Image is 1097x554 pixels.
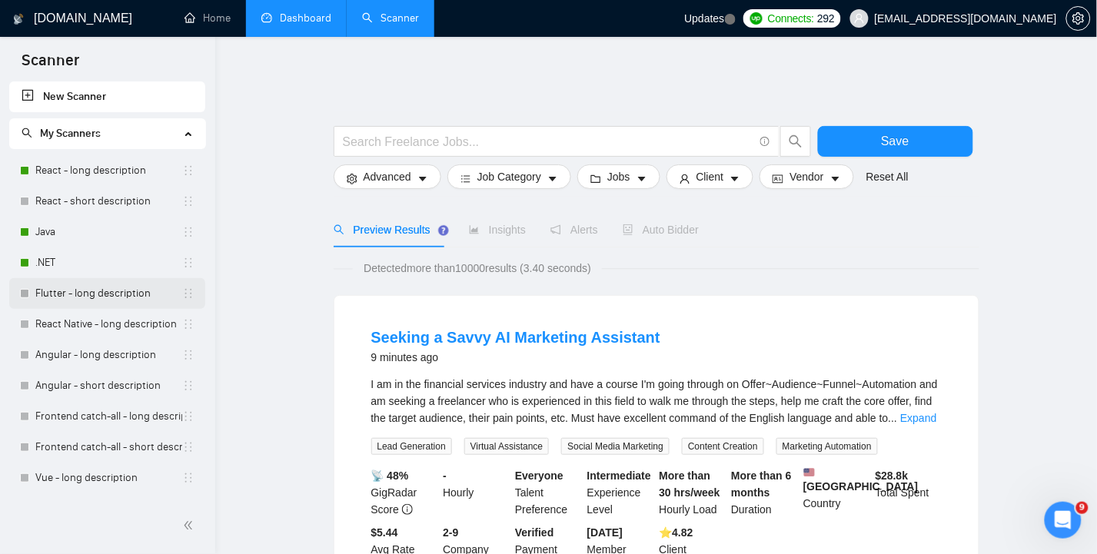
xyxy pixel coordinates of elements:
[35,463,182,493] a: Vue - long description
[561,438,670,455] span: Social Media Marketing
[657,467,729,518] div: Hourly Load
[876,469,909,482] b: $ 28.8k
[334,224,344,235] span: search
[347,173,357,184] span: setting
[477,168,541,185] span: Job Category
[584,467,657,518] div: Experience Level
[587,469,651,482] b: Intermediate
[660,469,720,499] b: More than 30 hrs/week
[469,224,526,236] span: Insights
[35,155,182,186] a: React - long description
[1066,6,1091,31] button: setting
[368,467,440,518] div: GigRadar Score
[182,226,194,238] span: holder
[854,13,865,24] span: user
[750,12,763,25] img: upwork-logo.png
[371,348,660,367] div: 9 minutes ago
[371,329,660,346] a: Seeking a Savvy AI Marketing Assistant
[667,164,754,189] button: userClientcaret-down
[182,472,194,484] span: holder
[1066,12,1091,25] a: setting
[9,155,205,186] li: React - long description
[343,132,753,151] input: Search Freelance Jobs...
[35,186,182,217] a: React - short description
[402,504,413,515] span: info-circle
[35,340,182,370] a: Angular - long description
[182,349,194,361] span: holder
[9,432,205,463] li: Frontend catch-all - short description
[469,224,480,235] span: area-chart
[680,173,690,184] span: user
[35,217,182,247] a: Java
[587,526,623,539] b: [DATE]
[780,126,811,157] button: search
[730,173,740,184] span: caret-down
[607,168,630,185] span: Jobs
[800,467,873,518] div: Country
[22,127,101,140] span: My Scanners
[817,10,834,27] span: 292
[873,467,945,518] div: Total Spent
[900,412,936,424] a: Expand
[1067,12,1090,25] span: setting
[9,370,205,401] li: Angular - short description
[182,380,194,392] span: holder
[182,318,194,330] span: holder
[781,134,810,148] span: search
[9,309,205,340] li: React Native - long description
[660,526,693,539] b: ⭐️ 4.82
[547,173,558,184] span: caret-down
[9,493,205,524] li: Vue - short description
[182,287,194,300] span: holder
[22,81,193,112] a: New Scanner
[889,412,898,424] span: ...
[866,168,909,185] a: Reset All
[9,49,91,81] span: Scanner
[515,469,563,482] b: Everyone
[804,467,815,478] img: 🇺🇸
[9,81,205,112] li: New Scanner
[590,173,601,184] span: folder
[35,401,182,432] a: Frontend catch-all - long description
[35,370,182,401] a: Angular - short description
[696,168,724,185] span: Client
[447,164,571,189] button: barsJob Categorycaret-down
[684,12,724,25] span: Updates
[818,126,973,157] button: Save
[35,432,182,463] a: Frontend catch-all - short description
[182,257,194,269] span: holder
[550,224,598,236] span: Alerts
[184,12,231,25] a: homeHome
[9,463,205,493] li: Vue - long description
[364,168,411,185] span: Advanced
[334,164,441,189] button: settingAdvancedcaret-down
[515,526,554,539] b: Verified
[353,260,602,277] span: Detected more than 10000 results (3.40 seconds)
[1076,502,1089,514] span: 9
[22,128,32,138] span: search
[830,173,841,184] span: caret-down
[9,247,205,278] li: .NET
[443,526,458,539] b: 2-9
[731,469,792,499] b: More than 6 months
[623,224,699,236] span: Auto Bidder
[417,173,428,184] span: caret-down
[35,309,182,340] a: React Native - long description
[40,127,101,140] span: My Scanners
[464,438,550,455] span: Virtual Assistance
[682,438,764,455] span: Content Creation
[371,378,938,424] span: I am in the financial services industry and have a course I'm going through on Offer~Audience~Fun...
[9,340,205,370] li: Angular - long description
[9,278,205,309] li: Flutter - long description
[803,467,919,493] b: [GEOGRAPHIC_DATA]
[182,195,194,207] span: holder
[362,12,419,25] a: searchScanner
[512,467,584,518] div: Talent Preference
[261,12,331,25] a: dashboardDashboard
[182,164,194,177] span: holder
[182,441,194,453] span: holder
[623,224,633,235] span: robot
[437,224,450,237] div: Tooltip anchor
[9,401,205,432] li: Frontend catch-all - long description
[790,168,823,185] span: Vendor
